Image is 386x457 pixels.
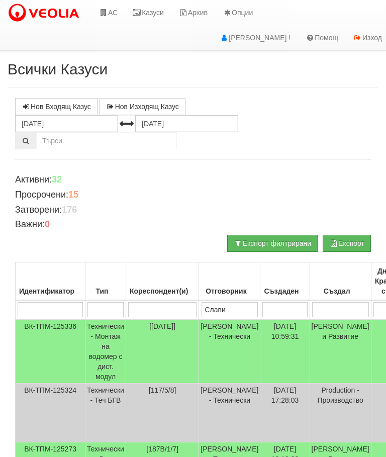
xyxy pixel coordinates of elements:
h2: Всички Казуси [8,61,378,77]
a: Нов Входящ Казус [15,98,98,115]
th: Създал: No sort applied, activate to apply an ascending sort [310,262,371,301]
td: [PERSON_NAME] и Развитие [310,319,371,384]
b: 176 [62,205,77,215]
div: Създал [312,284,369,298]
td: [DATE] 10:59:31 [260,319,310,384]
h4: Просрочени: [15,190,371,200]
input: Търсене по Идентификатор, Бл/Вх/Ап, Тип, Описание, Моб. Номер, Имейл, Файл, Коментар, [36,132,177,149]
td: Технически - Монтаж на водомер с дист. модул [85,319,126,384]
b: 0 [45,219,50,229]
th: Създаден: No sort applied, activate to apply an ascending sort [260,262,310,301]
div: Създаден [262,284,308,298]
td: ВК-ТПМ-125336 [16,319,85,384]
th: Кореспондент(и): No sort applied, activate to apply an ascending sort [126,262,199,301]
b: 32 [52,174,62,185]
b: 15 [68,190,78,200]
img: VeoliaLogo.png [8,3,84,24]
td: Production - Производство [310,384,371,442]
div: Кореспондент(и) [128,284,197,298]
button: Експорт [323,235,371,252]
td: Технически - Теч БГВ [85,384,126,442]
button: Експорт филтрирани [227,235,318,252]
div: Идентификатор [17,284,83,298]
h4: Затворени: [15,205,371,215]
a: Помощ [298,25,346,50]
th: Идентификатор: No sort applied, activate to apply an ascending sort [16,262,85,301]
th: Отговорник: No sort applied, activate to apply an ascending sort [199,262,260,301]
span: [117/5/8] [149,386,176,394]
h4: Важни: [15,220,371,230]
a: [PERSON_NAME] ! [212,25,298,50]
td: [PERSON_NAME] - Технически [199,384,260,442]
a: Нов Изходящ Казус [100,98,185,115]
span: [[DATE]] [149,322,175,330]
th: Тип: No sort applied, activate to apply an ascending sort [85,262,126,301]
span: [187В/1/7] [146,445,178,453]
td: [DATE] 17:28:03 [260,384,310,442]
td: ВК-ТПМ-125324 [16,384,85,442]
h4: Активни: [15,175,371,185]
div: Отговорник [201,284,258,298]
div: Тип [87,284,124,298]
td: [PERSON_NAME] - Технически [199,319,260,384]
